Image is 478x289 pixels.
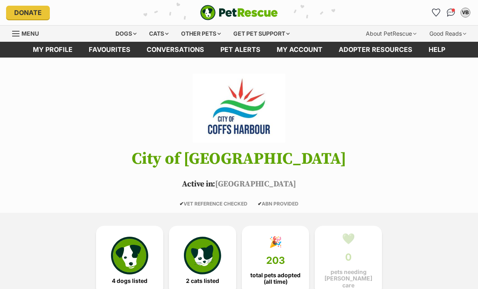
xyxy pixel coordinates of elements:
[420,42,453,58] a: Help
[430,6,472,19] ul: Account quick links
[322,269,375,288] span: pets needing [PERSON_NAME] care
[179,201,184,207] icon: ✔
[249,272,302,285] span: total pets adopted (all time)
[110,26,142,42] div: Dogs
[112,278,147,284] span: 4 dogs listed
[81,42,139,58] a: Favourites
[266,255,285,266] span: 203
[430,6,443,19] a: Favourites
[258,201,299,207] span: ABN PROVIDED
[258,201,262,207] icon: ✔
[424,26,472,42] div: Good Reads
[269,42,331,58] a: My account
[269,236,282,248] div: 🎉
[21,30,39,37] span: Menu
[111,237,148,274] img: petrescue-icon-eee76f85a60ef55c4a1927667547b313a7c0e82042636edf73dce9c88f694885.svg
[6,6,50,19] a: Donate
[179,201,248,207] span: VET REFERENCE CHECKED
[182,179,215,189] span: Active in:
[12,26,45,40] a: Menu
[175,26,226,42] div: Other pets
[228,26,295,42] div: Get pet support
[139,42,212,58] a: conversations
[459,6,472,19] button: My account
[342,233,355,245] div: 💚
[461,9,469,17] div: VB
[447,9,455,17] img: chat-41dd97257d64d25036548639549fe6c8038ab92f7586957e7f3b1b290dea8141.svg
[25,42,81,58] a: My profile
[193,74,285,143] img: City of Coffs Harbour
[360,26,422,42] div: About PetRescue
[444,6,457,19] a: Conversations
[184,237,221,274] img: cat-icon-068c71abf8fe30c970a85cd354bc8e23425d12f6e8612795f06af48be43a487a.svg
[200,5,278,20] a: PetRescue
[200,5,278,20] img: logo-e224e6f780fb5917bec1dbf3a21bbac754714ae5b6737aabdf751b685950b380.svg
[186,278,219,284] span: 2 cats listed
[331,42,420,58] a: Adopter resources
[143,26,174,42] div: Cats
[345,252,352,263] span: 0
[212,42,269,58] a: Pet alerts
